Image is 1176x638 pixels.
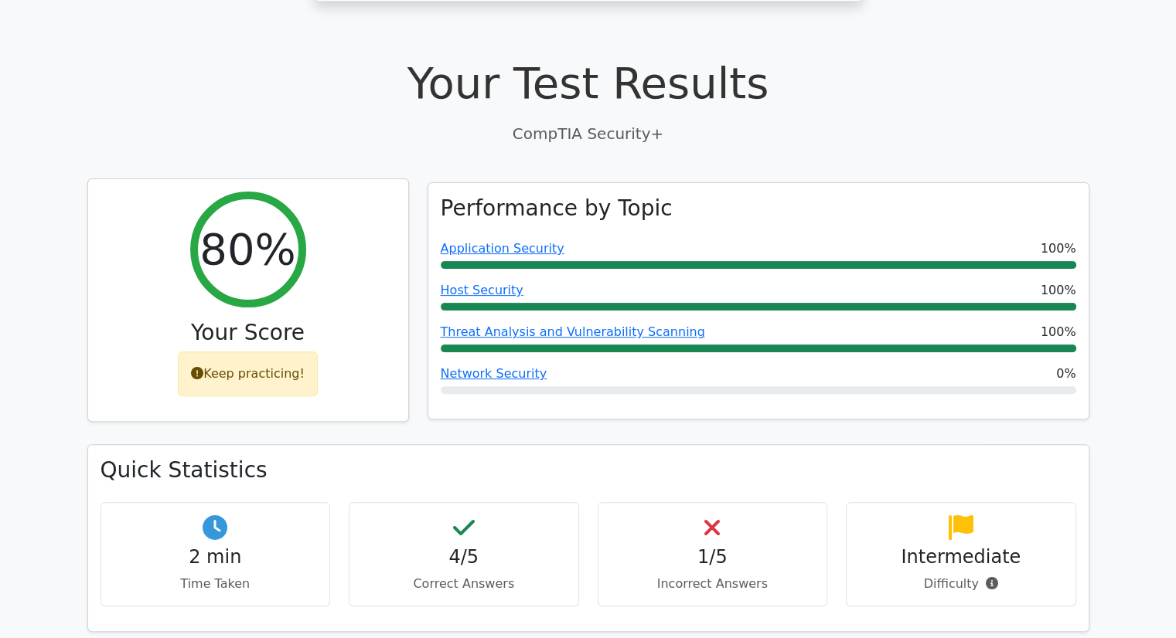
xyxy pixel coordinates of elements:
p: CompTIA Security+ [87,122,1089,145]
h3: Your Score [101,320,396,346]
span: 100% [1041,323,1076,341]
span: 0% [1056,365,1075,383]
h4: 1/5 [611,546,815,568]
div: Keep practicing! [178,351,318,396]
a: Threat Analysis and Vulnerability Scanning [441,324,705,339]
h2: 80% [199,223,295,275]
h1: Your Test Results [87,57,1089,109]
h3: Quick Statistics [101,457,1076,484]
span: 100% [1041,239,1076,258]
h3: Performance by Topic [441,195,673,222]
p: Time Taken [114,575,318,593]
p: Difficulty [859,575,1063,593]
h4: 2 min [114,546,318,568]
h4: Intermediate [859,546,1063,568]
span: 100% [1041,281,1076,300]
p: Incorrect Answers [611,575,815,593]
a: Network Security [441,366,547,381]
a: Host Security [441,283,523,297]
p: Correct Answers [362,575,566,593]
h4: 4/5 [362,546,566,568]
a: Application Security [441,241,564,256]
